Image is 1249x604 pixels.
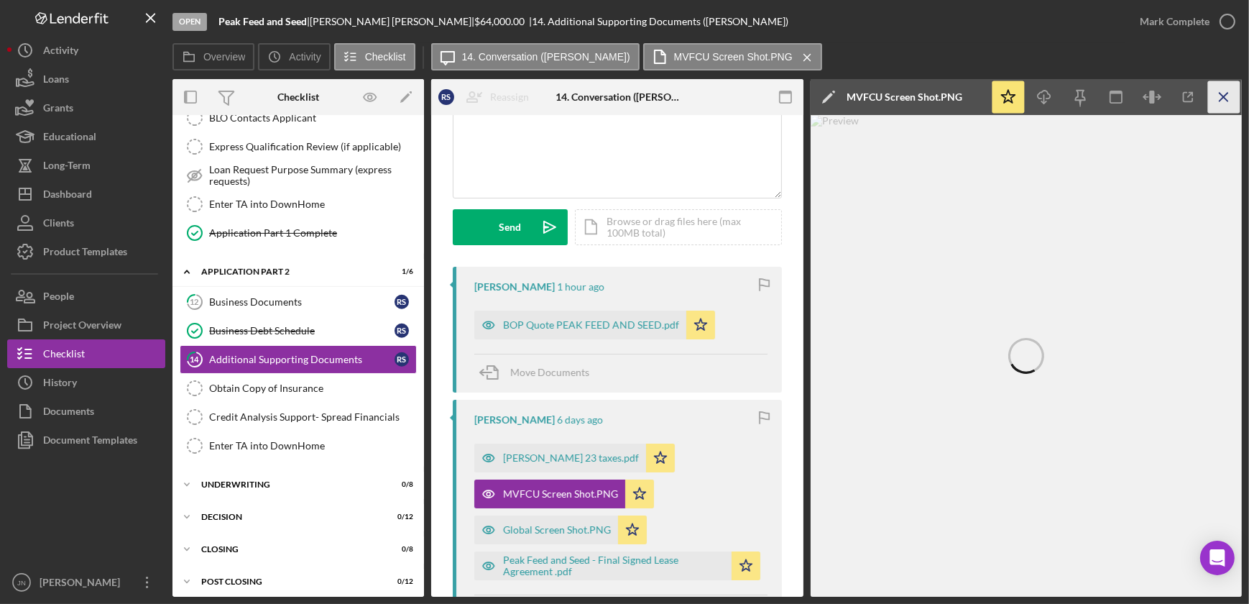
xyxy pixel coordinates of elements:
[209,325,395,337] div: Business Debt Schedule
[190,354,200,364] tspan: 14
[7,93,165,122] button: Grants
[180,190,417,219] a: Enter TA into DownHome
[209,112,416,124] div: BLO Contacts Applicant
[1140,7,1209,36] div: Mark Complete
[395,295,409,309] div: R S
[387,577,413,586] div: 0 / 12
[499,209,522,245] div: Send
[209,440,416,452] div: Enter TA into DownHome
[201,480,377,489] div: Underwriting
[43,122,96,155] div: Educational
[43,311,121,343] div: Project Overview
[7,568,165,597] button: JN[PERSON_NAME]
[7,36,165,65] button: Activity
[43,36,78,68] div: Activity
[474,354,604,390] button: Move Documents
[180,161,417,190] a: Loan Request Purpose Summary (express requests)
[847,91,962,103] div: MVFCU Screen Shot.PNG
[7,209,165,237] a: Clients
[7,65,165,93] button: Loans
[557,281,604,293] time: 2025-08-21 16:07
[474,16,529,27] div: $64,000.00
[674,51,793,63] label: MVFCU Screen Shot.PNG
[43,339,85,372] div: Checklist
[180,104,417,132] a: BLO Contacts Applicant
[474,444,675,472] button: [PERSON_NAME] 23 taxes.pdf
[17,579,26,587] text: JN
[209,383,416,394] div: Obtain Copy of Insurance
[334,43,415,70] button: Checklist
[43,65,69,97] div: Loans
[180,132,417,161] a: Express Qualification Review (if applicable)
[503,524,611,536] div: Global Screen Shot.PNG
[43,397,94,429] div: Documents
[201,513,377,521] div: Decision
[180,219,417,247] a: Application Part 1 Complete
[190,297,199,306] tspan: 12
[180,288,417,316] a: 12Business DocumentsRS
[556,91,680,103] div: 14. Conversation ([PERSON_NAME])
[43,93,73,126] div: Grants
[7,311,165,339] button: Project Overview
[503,452,639,464] div: [PERSON_NAME] 23 taxes.pdf
[203,51,245,63] label: Overview
[431,43,640,70] button: 14. Conversation ([PERSON_NAME])
[180,316,417,345] a: Business Debt ScheduleRS
[503,488,618,500] div: MVFCU Screen Shot.PNG
[1125,7,1242,36] button: Mark Complete
[7,339,165,368] button: Checklist
[201,267,377,276] div: Application Part 2
[387,513,413,521] div: 0 / 12
[7,122,165,151] button: Educational
[387,267,413,276] div: 1 / 6
[209,164,416,187] div: Loan Request Purpose Summary (express requests)
[277,91,319,103] div: Checklist
[7,151,165,180] button: Long-Term
[7,180,165,209] button: Dashboard
[180,374,417,403] a: Obtain Copy of Insurance
[180,403,417,431] a: Credit Analysis Support- Spread Financials
[218,16,310,27] div: |
[7,368,165,397] button: History
[43,209,74,241] div: Clients
[453,209,568,245] button: Send
[209,198,416,210] div: Enter TA into DownHome
[7,237,165,266] button: Product Templates
[529,16,788,27] div: | 14. Additional Supporting Documents ([PERSON_NAME])
[201,545,377,554] div: Closing
[387,480,413,489] div: 0 / 8
[1200,541,1235,575] div: Open Intercom Messenger
[43,151,91,183] div: Long-Term
[209,227,416,239] div: Application Part 1 Complete
[310,16,474,27] div: [PERSON_NAME] [PERSON_NAME] |
[438,89,454,105] div: R S
[172,13,207,31] div: Open
[474,414,555,426] div: [PERSON_NAME]
[395,352,409,367] div: R S
[36,568,129,600] div: [PERSON_NAME]
[7,282,165,311] a: People
[209,296,395,308] div: Business Documents
[474,311,715,339] button: BOP Quote PEAK FEED AND SEED.pdf
[43,237,127,270] div: Product Templates
[365,51,406,63] label: Checklist
[462,51,630,63] label: 14. Conversation ([PERSON_NAME])
[7,426,165,454] button: Document Templates
[43,426,137,458] div: Document Templates
[209,141,416,152] div: Express Qualification Review (if applicable)
[289,51,321,63] label: Activity
[474,480,654,508] button: MVFCU Screen Shot.PNG
[7,397,165,426] button: Documents
[218,15,307,27] b: Peak Feed and Seed
[172,43,254,70] button: Overview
